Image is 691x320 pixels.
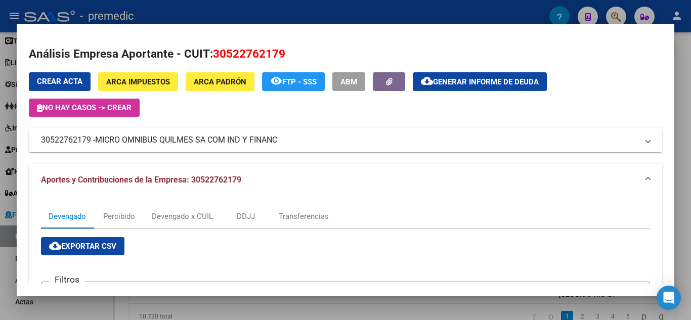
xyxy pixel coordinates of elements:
[282,77,317,86] span: FTP - SSS
[49,242,116,251] span: Exportar CSV
[37,77,82,86] span: Crear Acta
[29,45,662,63] h2: Análisis Empresa Aportante - CUIT:
[95,134,277,146] span: MICRO OMNIBUS QUILMES SA COM IND Y FINANC
[262,72,325,91] button: FTP - SSS
[421,75,433,87] mat-icon: cloud_download
[41,237,124,255] button: Exportar CSV
[340,77,357,86] span: ABM
[29,164,662,196] mat-expansion-panel-header: Aportes y Contribuciones de la Empresa: 30522762179
[106,77,170,86] span: ARCA Impuestos
[41,175,241,185] span: Aportes y Contribuciones de la Empresa: 30522762179
[332,72,365,91] button: ABM
[657,286,681,310] div: Open Intercom Messenger
[413,72,547,91] button: Generar informe de deuda
[29,72,91,91] button: Crear Acta
[29,128,662,152] mat-expansion-panel-header: 30522762179 -MICRO OMNIBUS QUILMES SA COM IND Y FINANC
[50,274,84,285] h3: Filtros
[41,134,638,146] mat-panel-title: 30522762179 -
[270,75,282,87] mat-icon: remove_red_eye
[98,72,178,91] button: ARCA Impuestos
[37,103,132,112] span: No hay casos -> Crear
[213,47,285,60] span: 30522762179
[103,211,135,222] div: Percibido
[194,77,246,86] span: ARCA Padrón
[237,211,255,222] div: DDJJ
[279,211,329,222] div: Transferencias
[152,211,213,222] div: Devengado x CUIL
[49,211,86,222] div: Devengado
[29,99,140,117] button: No hay casos -> Crear
[433,77,539,86] span: Generar informe de deuda
[49,240,61,252] mat-icon: cloud_download
[186,72,254,91] button: ARCA Padrón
